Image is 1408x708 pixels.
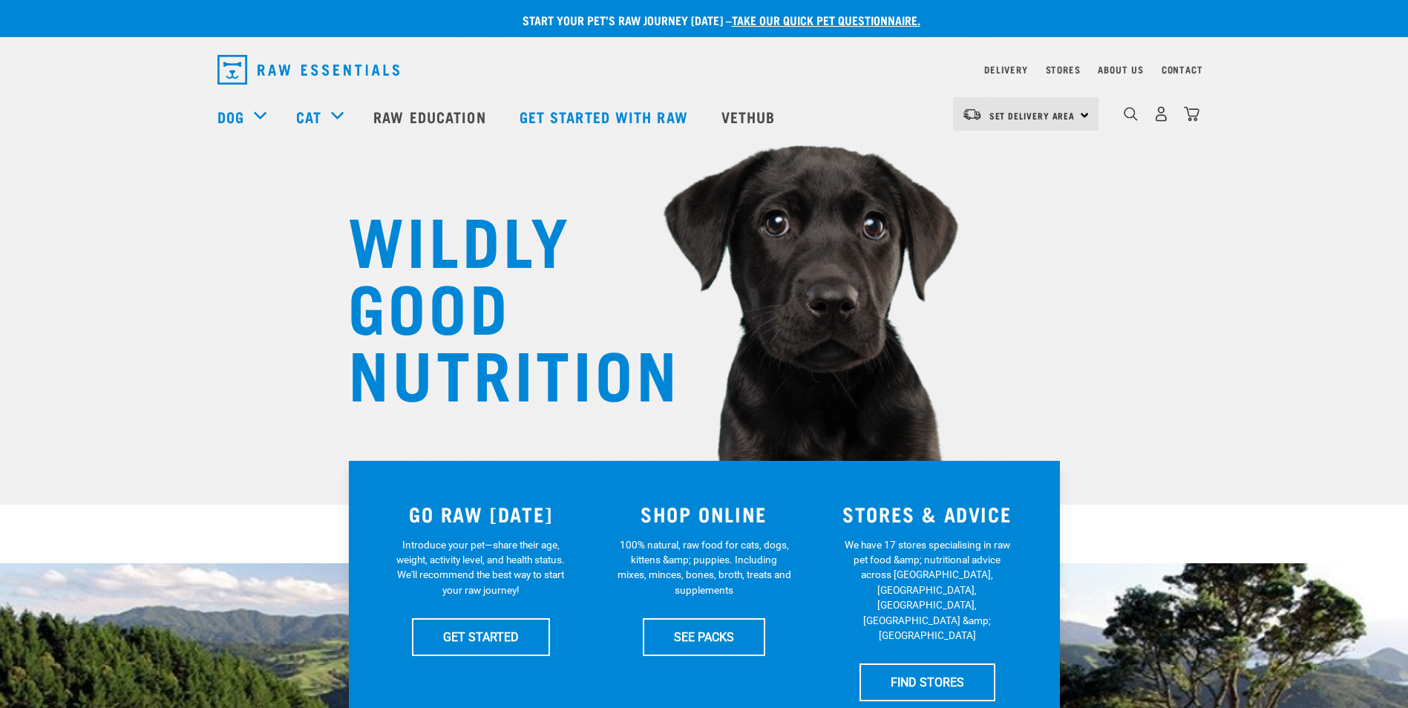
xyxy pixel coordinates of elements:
[505,87,707,146] a: Get started with Raw
[1124,107,1138,121] img: home-icon-1@2x.png
[1162,67,1203,72] a: Contact
[206,49,1203,91] nav: dropdown navigation
[1153,106,1169,122] img: user.png
[962,108,982,121] img: van-moving.png
[296,105,321,128] a: Cat
[989,113,1075,118] span: Set Delivery Area
[840,537,1015,643] p: We have 17 stores specialising in raw pet food &amp; nutritional advice across [GEOGRAPHIC_DATA],...
[1046,67,1081,72] a: Stores
[732,16,920,23] a: take our quick pet questionnaire.
[601,502,807,525] h3: SHOP ONLINE
[348,204,645,404] h1: WILDLY GOOD NUTRITION
[217,55,399,85] img: Raw Essentials Logo
[1098,67,1143,72] a: About Us
[617,537,791,598] p: 100% natural, raw food for cats, dogs, kittens &amp; puppies. Including mixes, minces, bones, bro...
[393,537,568,598] p: Introduce your pet—share their age, weight, activity level, and health status. We'll recommend th...
[1184,106,1199,122] img: home-icon@2x.png
[358,87,504,146] a: Raw Education
[643,618,765,655] a: SEE PACKS
[412,618,550,655] a: GET STARTED
[825,502,1030,525] h3: STORES & ADVICE
[217,105,244,128] a: Dog
[859,663,995,701] a: FIND STORES
[379,502,584,525] h3: GO RAW [DATE]
[984,67,1027,72] a: Delivery
[707,87,794,146] a: Vethub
